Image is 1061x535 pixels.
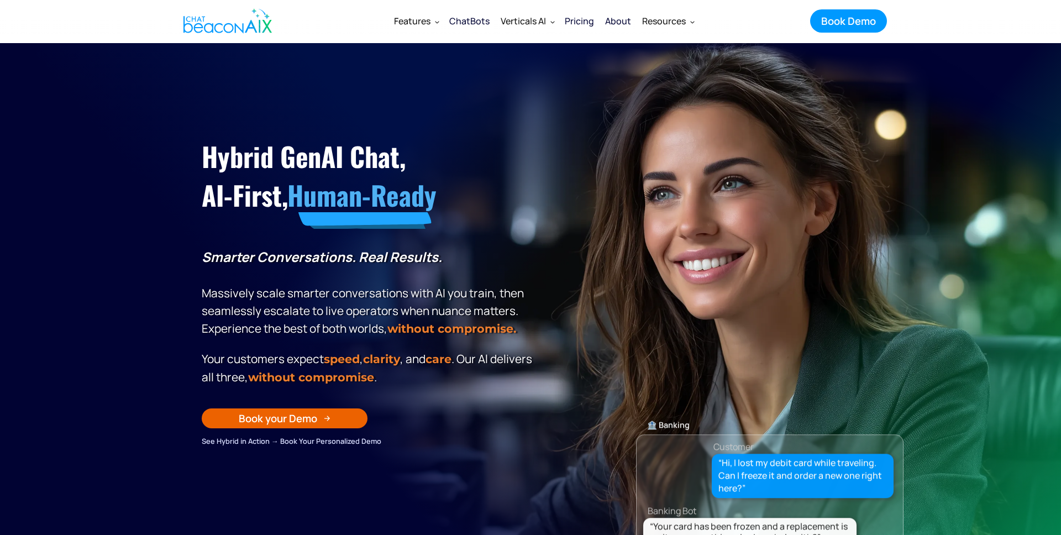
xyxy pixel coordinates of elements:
[690,19,695,24] img: Dropdown
[202,408,367,428] a: Book your Demo
[239,411,317,426] div: Book your Demo
[202,350,536,386] p: Your customers expect , , and . Our Al delivers all three, .
[495,8,559,34] div: Verticals AI
[387,322,516,335] strong: without compromise.
[605,13,631,29] div: About
[642,13,686,29] div: Resources
[718,457,887,495] div: “Hi, I lost my debit card while traveling. Can I freeze it and order a new one right here?”
[449,13,490,29] div: ChatBots
[501,13,546,29] div: Verticals AI
[202,248,442,266] strong: Smarter Conversations. Real Results.
[426,352,451,366] span: care
[324,352,360,366] strong: speed
[363,352,400,366] span: clarity
[637,417,903,433] div: 🏦 Banking
[324,415,330,422] img: Arrow
[600,7,637,35] a: About
[713,439,754,454] div: Customer
[248,370,374,384] span: without compromise
[394,13,430,29] div: Features
[637,8,699,34] div: Resources
[559,7,600,35] a: Pricing
[202,435,536,447] div: See Hybrid in Action → Book Your Personalized Demo
[550,19,555,24] img: Dropdown
[202,137,536,215] h1: Hybrid GenAI Chat, AI-First,
[202,248,536,338] p: Massively scale smarter conversations with AI you train, then seamlessly escalate to live operato...
[435,19,439,24] img: Dropdown
[565,13,594,29] div: Pricing
[388,8,444,34] div: Features
[174,2,278,40] a: home
[287,175,436,214] span: Human-Ready
[821,14,876,28] div: Book Demo
[810,9,887,33] a: Book Demo
[444,7,495,35] a: ChatBots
